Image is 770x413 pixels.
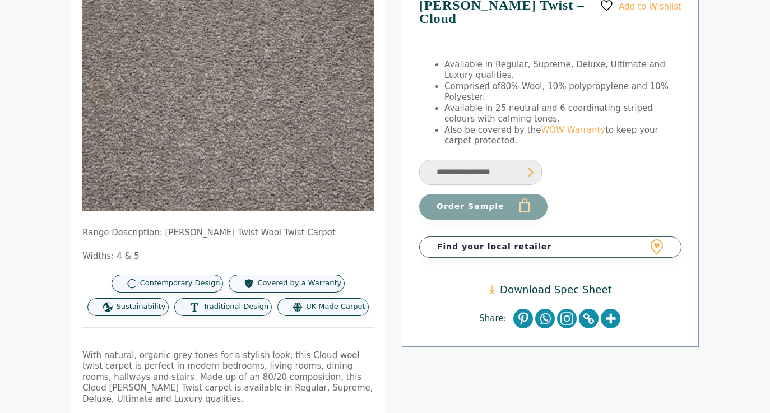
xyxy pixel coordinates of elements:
span: Add to Wishlist [619,1,681,11]
a: Instagram [557,309,577,328]
span: Contemporary Design [140,279,220,288]
span: Traditional Design [203,302,268,312]
a: Copy Link [579,309,599,328]
li: Also be covered by the to keep your carpet protected. [444,125,681,147]
span: Available in 25 neutral and 6 coordinating striped colours with calming tones. [444,103,653,124]
span: Available in Regular, Supreme, Deluxe, Ultimate and Luxury qualities. [444,59,665,81]
span: Covered by a Warranty [257,279,341,288]
a: WOW Warranty [541,125,605,135]
span: Comprised of [444,81,500,91]
a: Whatsapp [535,309,555,328]
a: More [601,309,620,328]
span: With natural, organic grey tones for a stylish look, this Cloud wool twist carpet is perfect in m... [82,350,373,404]
span: 80% Wool, 10% polypropylene and 10% Polyester. [444,81,669,103]
a: Find your local retailer [419,236,681,258]
span: UK Made Carpet [306,302,365,312]
a: Pinterest [513,309,533,328]
a: Download Spec Sheet [489,283,612,296]
p: Range Description: [PERSON_NAME] Twist Wool Twist Carpet [82,228,374,239]
span: Share: [479,313,512,324]
span: Sustainability [116,302,165,312]
button: Order Sample [419,194,548,220]
p: Widths: 4 & 5 [82,251,374,262]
